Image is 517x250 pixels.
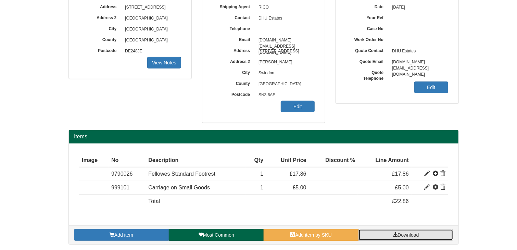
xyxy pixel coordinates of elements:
label: Case No [346,24,389,32]
th: Line Amount [358,154,412,167]
span: Carriage on Small Goods [148,185,210,190]
span: Download [398,232,419,238]
label: Address [213,46,255,54]
span: [GEOGRAPHIC_DATA] [122,35,181,46]
label: Shipping Agent [213,2,255,10]
label: Telephone [213,24,255,32]
a: Edit [281,101,315,112]
span: [DOMAIN_NAME][EMAIL_ADDRESS][DOMAIN_NAME] [255,35,315,46]
td: 9790026 [109,167,146,181]
span: [GEOGRAPHIC_DATA] [255,79,315,90]
label: Quote Telephone [346,68,389,82]
label: County [79,35,122,43]
th: Discount % [309,154,358,167]
h2: Items [74,134,453,140]
th: Unit Price [266,154,309,167]
label: Quote Contact [346,46,389,54]
th: No [109,154,146,167]
span: SN3 6AE [255,90,315,101]
span: £22.86 [392,198,409,204]
span: Fellowes Standard Footrest [148,171,215,177]
a: View Notes [147,57,181,68]
label: Postcode [213,90,255,98]
span: Add item by SKU [295,232,332,238]
a: Edit [414,82,448,93]
span: £17.86 [290,171,306,177]
a: Download [358,229,453,241]
span: Swindon [255,68,315,79]
label: Postcode [79,46,122,54]
label: Address 2 [213,57,255,65]
span: [STREET_ADDRESS] [122,2,181,13]
span: [PERSON_NAME] [255,57,315,68]
label: Date [346,2,389,10]
span: £17.86 [392,171,409,177]
label: City [213,68,255,76]
span: £5.00 [395,185,409,190]
th: Description [146,154,246,167]
span: 1 [260,171,263,177]
label: City [79,24,122,32]
span: Add item [114,232,133,238]
td: Total [146,195,246,208]
span: [GEOGRAPHIC_DATA] [122,13,181,24]
span: [DATE] [389,2,448,13]
span: RICO [255,2,315,13]
span: £5.00 [293,185,306,190]
label: Quote Email [346,57,389,65]
span: DE248JE [122,46,181,57]
span: DHU Estates [389,46,448,57]
span: Most Common [203,232,234,238]
span: [STREET_ADDRESS] [255,46,315,57]
span: 1 [260,185,263,190]
th: Qty [246,154,266,167]
label: Email [213,35,255,43]
label: Address 2 [79,13,122,21]
label: County [213,79,255,87]
span: [DOMAIN_NAME][EMAIL_ADDRESS][DOMAIN_NAME] [389,57,448,68]
label: Your Ref [346,13,389,21]
label: Work Order No [346,35,389,43]
label: Contact [213,13,255,21]
label: Address [79,2,122,10]
td: 999101 [109,181,146,195]
span: [GEOGRAPHIC_DATA] [122,24,181,35]
th: Image [79,154,109,167]
span: DHU Estates [255,13,315,24]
